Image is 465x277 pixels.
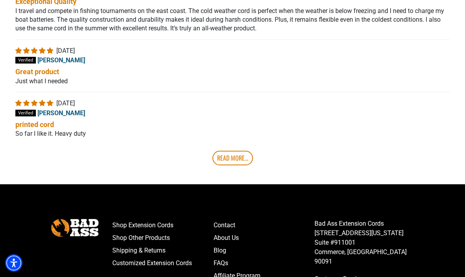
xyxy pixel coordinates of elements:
b: Great product [15,67,450,77]
p: Bad Ass Extension Cords [STREET_ADDRESS][US_STATE] Suite #911001 Commerce, [GEOGRAPHIC_DATA] 90091 [314,219,416,267]
a: Shop Other Products [112,232,214,245]
a: Shop Extension Cords [112,219,214,232]
span: [PERSON_NAME] [37,57,85,64]
a: About Us [214,232,315,245]
p: So far I like it. Heavy duty [15,130,450,138]
a: Contact [214,219,315,232]
p: I travel and compete in fishing tournaments on the east coast. The cold weather cord is perfect w... [15,7,450,34]
a: Customized Extension Cords [112,257,214,270]
span: 5 star review [15,47,55,55]
span: [DATE] [56,47,75,55]
div: Accessibility Menu [5,255,22,272]
img: Bad Ass Extension Cords [51,219,99,237]
span: [DATE] [56,100,75,107]
a: FAQs [214,257,315,270]
span: [PERSON_NAME] [37,109,85,117]
a: Read More... [212,151,253,165]
span: 5 star review [15,100,55,107]
a: Blog [214,245,315,257]
b: printed cord [15,120,450,130]
p: Just what I needed [15,77,450,86]
a: Shipping & Returns [112,245,214,257]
